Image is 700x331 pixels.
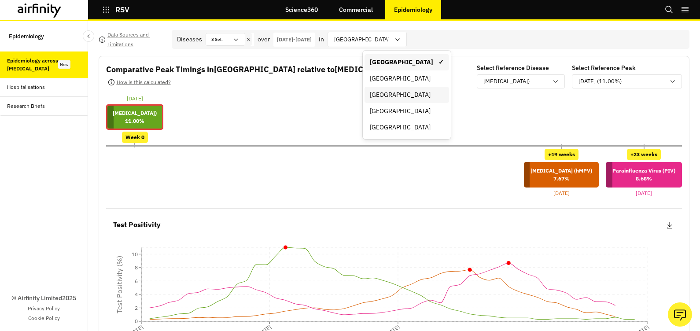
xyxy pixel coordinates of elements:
div: +23 weeks [627,149,661,160]
tspan: 10 [132,251,138,257]
p: [DATE] - [DATE] [277,36,312,44]
tspan: 6 [135,278,138,284]
p: [MEDICAL_DATA]) [483,77,530,86]
div: [GEOGRAPHIC_DATA] [370,107,444,116]
a: Cookie Policy [28,314,60,322]
a: Privacy Policy [28,305,60,313]
div: Week 0 [122,132,148,143]
div: Hospitalisations [7,83,45,91]
div: Epidemiology across [MEDICAL_DATA] [7,57,60,73]
div: [GEOGRAPHIC_DATA] [370,58,444,67]
p: 7.67 % [531,175,592,183]
p: 11.00 % [113,117,157,125]
tspan: 8 [135,264,138,271]
p: How is this calculated? [117,77,171,87]
div: [GEOGRAPHIC_DATA] [370,90,444,99]
div: New [58,60,70,69]
p: in [319,35,324,44]
p: [MEDICAL_DATA] (hMPV) [531,167,592,175]
p: Data Sources and Limitations [107,30,165,49]
p: RSV [115,6,129,14]
button: How is this calculated? [106,75,172,89]
button: Ask our analysts [668,302,692,327]
p: [DATE] [127,95,143,103]
div: [GEOGRAPHIC_DATA] [370,74,444,83]
p: [DATE] [553,189,570,197]
button: Search [665,2,674,17]
p: Parainfluenza Virus (PIV) [612,167,675,175]
tspan: 4 [135,291,138,298]
div: Diseases [177,35,202,44]
div: [GEOGRAPHIC_DATA] [370,123,444,132]
p: [DATE] (11.00%) [578,77,622,86]
span: ✓ [438,58,444,67]
p: 8.68 % [612,175,675,183]
p: Test Positivity [113,219,161,231]
button: Close Sidebar [83,30,94,42]
tspan: 2 [135,305,138,311]
tspan: Test Positivity (%) [115,256,124,313]
p: Epidemiology [394,6,432,13]
div: 3 Sel. [206,33,232,45]
p: [DATE] [636,189,652,197]
p: © Airfinity Limited 2025 [11,294,76,303]
p: Select Reference Peak [572,63,636,73]
tspan: 0 [135,318,138,324]
p: Epidemiology [9,28,44,44]
p: [MEDICAL_DATA]) [113,109,157,117]
button: Data Sources and Limitations [99,33,165,47]
div: +19 weeks [545,149,578,160]
button: RSV [102,2,129,17]
p: over [258,35,270,44]
p: Comparative Peak Timings in [GEOGRAPHIC_DATA] relative to [MEDICAL_DATA]) [106,63,402,75]
div: Research Briefs [7,102,45,110]
p: Select Reference Disease [477,63,549,73]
